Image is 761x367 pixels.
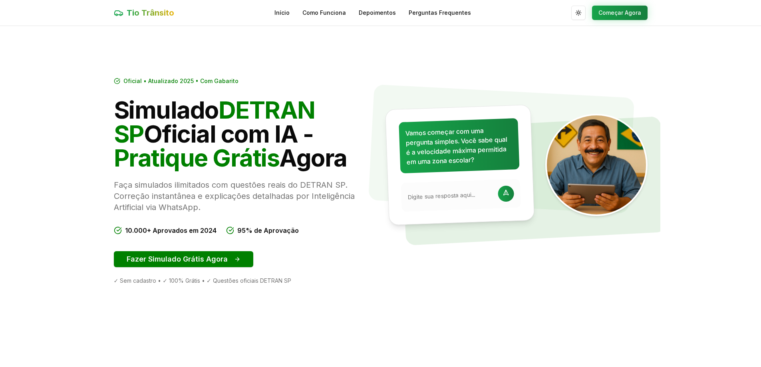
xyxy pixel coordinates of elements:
span: Pratique Grátis [114,143,280,172]
a: Depoimentos [359,9,396,17]
span: DETRAN SP [114,95,315,148]
p: Vamos começar com uma pergunta simples. Você sabe qual é a velocidade máxima permitida em uma zon... [405,125,513,167]
p: Faça simulados ilimitados com questões reais do DETRAN SP. Correção instantânea e explicações det... [114,179,374,213]
span: 95% de Aprovação [237,226,299,235]
input: Digite sua resposta aqui... [407,190,493,201]
img: Tio Trânsito [545,114,648,216]
button: Fazer Simulado Grátis Agora [114,251,253,267]
button: Começar Agora [592,6,648,20]
a: Perguntas Frequentes [409,9,471,17]
a: Tio Trânsito [114,7,174,18]
a: Início [274,9,290,17]
span: Oficial • Atualizado 2025 • Com Gabarito [123,77,238,85]
span: Tio Trânsito [127,7,174,18]
h1: Simulado Oficial com IA - Agora [114,98,374,170]
span: 10.000+ Aprovados em 2024 [125,226,217,235]
a: Como Funciona [302,9,346,17]
div: ✓ Sem cadastro • ✓ 100% Grátis • ✓ Questões oficiais DETRAN SP [114,277,374,285]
